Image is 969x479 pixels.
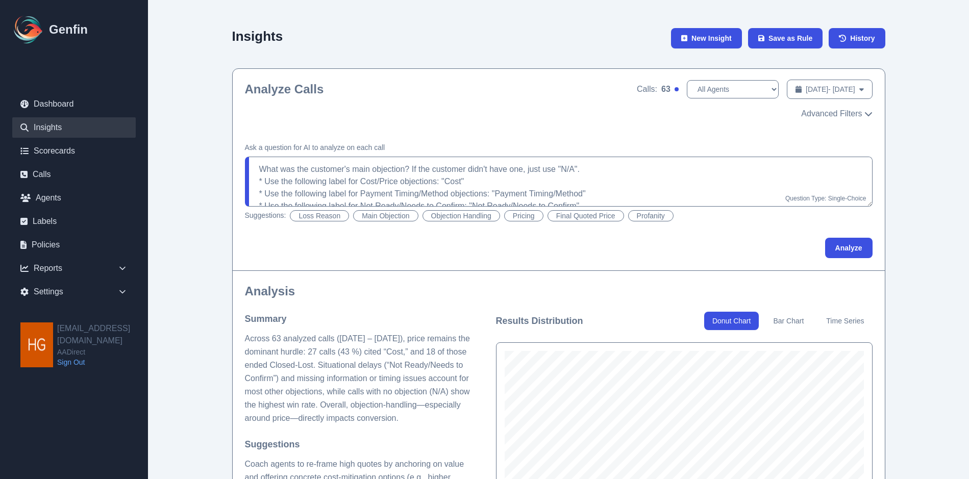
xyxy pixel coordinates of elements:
[57,347,148,357] span: AADirect
[12,258,136,279] div: Reports
[548,210,624,221] button: Final Quoted Price
[12,141,136,161] a: Scorecards
[748,28,823,48] button: Save as Rule
[785,195,866,202] span: Question Type: Single-Choice
[12,13,45,46] img: Logo
[12,211,136,232] a: Labels
[704,312,759,330] button: Donut Chart
[825,238,873,258] button: Analyze
[57,322,148,347] h2: [EMAIL_ADDRESS][DOMAIN_NAME]
[806,84,855,94] span: [DATE] - [DATE]
[245,312,480,326] h4: Summary
[691,33,732,43] span: New Insight
[787,80,873,99] button: [DATE]- [DATE]
[628,210,674,221] button: Profanity
[245,283,873,299] h2: Analysis
[12,235,136,255] a: Policies
[671,28,742,48] button: New Insight
[661,83,670,95] span: 63
[353,210,418,221] button: Main Objection
[245,210,286,221] span: Suggestions:
[49,21,88,38] h1: Genfin
[20,322,53,367] img: hgarza@aadirect.com
[245,332,480,425] p: Across 63 analyzed calls ([DATE] – [DATE]), price remains the dominant hurdle: 27 calls (43 %) ci...
[57,357,148,367] a: Sign Out
[818,312,872,330] button: Time Series
[496,314,583,328] h3: Results Distribution
[245,81,324,97] h2: Analyze Calls
[504,210,543,221] button: Pricing
[801,108,872,120] button: Advanced Filters
[245,142,873,153] h4: Ask a question for AI to analyze on each call
[12,164,136,185] a: Calls
[768,33,812,43] span: Save as Rule
[829,28,885,48] a: History
[637,83,657,95] span: Calls:
[290,210,349,221] button: Loss Reason
[12,117,136,138] a: Insights
[12,94,136,114] a: Dashboard
[245,157,873,207] textarea: What was the customer's main objection? If the customer didn't have one, just use "N/A". * Use th...
[12,282,136,302] div: Settings
[12,188,136,208] a: Agents
[801,108,862,120] span: Advanced Filters
[245,437,480,451] h4: Suggestions
[423,210,500,221] button: Objection Handling
[850,33,875,43] span: History
[232,29,283,44] h2: Insights
[765,312,812,330] button: Bar Chart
